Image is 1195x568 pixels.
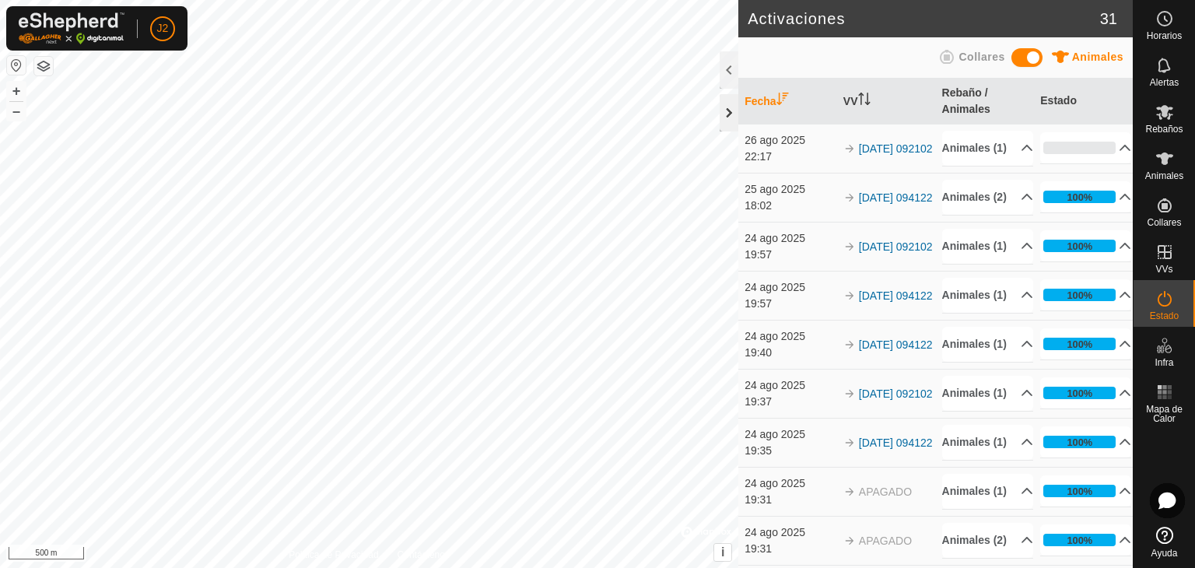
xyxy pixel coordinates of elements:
button: i [714,544,731,561]
button: Restablecer Mapa [7,56,26,75]
div: 19:40 [745,345,836,361]
th: Estado [1034,79,1133,124]
div: 100% [1067,533,1092,548]
a: [DATE] 094122 [859,338,933,351]
p-accordion-header: Animales (2) [942,523,1033,558]
span: Animales [1072,51,1123,63]
a: [DATE] 092102 [859,387,933,400]
p-accordion-header: 100% [1040,279,1131,310]
p-accordion-header: Animales (1) [942,327,1033,362]
div: 26 ago 2025 [745,132,836,149]
span: APAGADO [859,486,912,498]
div: 24 ago 2025 [745,524,836,541]
p-accordion-header: Animales (2) [942,180,1033,215]
span: Collares [1147,218,1181,227]
h2: Activaciones [748,9,1100,28]
th: Fecha [738,79,837,124]
th: Rebaño / Animales [936,79,1035,124]
img: arrow [843,191,856,204]
span: Estado [1150,311,1179,321]
p-accordion-header: 100% [1040,328,1131,359]
p-accordion-header: Animales (1) [942,229,1033,264]
a: Contáctenos [398,548,450,562]
img: arrow [843,142,856,155]
div: 24 ago 2025 [745,328,836,345]
span: Mapa de Calor [1137,405,1191,423]
span: Rebaños [1145,124,1183,134]
p-accordion-header: Animales (1) [942,474,1033,509]
img: arrow [843,387,856,400]
div: 18:02 [745,198,836,214]
img: arrow [843,486,856,498]
span: Horarios [1147,31,1182,40]
div: 100% [1067,190,1092,205]
button: + [7,82,26,100]
div: 100% [1067,484,1092,499]
div: 24 ago 2025 [745,377,836,394]
p-accordion-header: 100% [1040,230,1131,261]
p-accordion-header: 100% [1040,377,1131,408]
div: 19:31 [745,541,836,557]
div: 100% [1043,436,1116,448]
span: J2 [157,20,169,37]
img: arrow [843,437,856,449]
img: arrow [843,240,856,253]
div: 19:57 [745,296,836,312]
div: 24 ago 2025 [745,230,836,247]
a: [DATE] 094122 [859,191,933,204]
div: 100% [1067,435,1092,450]
span: Alertas [1150,78,1179,87]
img: Logo Gallagher [19,12,124,44]
div: 19:35 [745,443,836,459]
span: Infra [1155,358,1173,367]
div: 0% [1043,142,1116,154]
p-accordion-header: 100% [1040,524,1131,556]
span: Animales [1145,171,1183,181]
p-accordion-header: Animales (1) [942,131,1033,166]
p-sorticon: Activar para ordenar [776,95,789,107]
span: APAGADO [859,535,912,547]
a: Ayuda [1134,521,1195,564]
a: [DATE] 094122 [859,437,933,449]
div: 19:57 [745,247,836,263]
span: Collares [958,51,1004,63]
img: arrow [843,338,856,351]
p-sorticon: Activar para ordenar [858,95,871,107]
button: – [7,102,26,121]
div: 19:37 [745,394,836,410]
div: 24 ago 2025 [745,426,836,443]
div: 100% [1043,289,1116,301]
a: [DATE] 092102 [859,240,933,253]
div: 22:17 [745,149,836,165]
div: 100% [1043,534,1116,546]
a: [DATE] 092102 [859,142,933,155]
p-accordion-header: 0% [1040,132,1131,163]
p-accordion-header: Animales (1) [942,425,1033,460]
div: 100% [1043,191,1116,203]
div: 24 ago 2025 [745,279,836,296]
div: 100% [1067,386,1092,401]
div: 100% [1043,338,1116,350]
div: 25 ago 2025 [745,181,836,198]
p-accordion-header: Animales (1) [942,376,1033,411]
div: 100% [1067,337,1092,352]
a: [DATE] 094122 [859,289,933,302]
div: 100% [1043,387,1116,399]
div: 100% [1067,239,1092,254]
p-accordion-header: Animales (1) [942,278,1033,313]
div: 19:31 [745,492,836,508]
a: Política de Privacidad [289,548,378,562]
p-accordion-header: 100% [1040,475,1131,507]
span: i [721,545,724,559]
th: VV [837,79,936,124]
img: arrow [843,535,856,547]
span: Ayuda [1151,549,1178,558]
span: VVs [1155,265,1172,274]
div: 24 ago 2025 [745,475,836,492]
p-accordion-header: 100% [1040,181,1131,212]
span: 31 [1100,7,1117,30]
div: 100% [1043,485,1116,497]
img: arrow [843,289,856,302]
div: 100% [1067,288,1092,303]
p-accordion-header: 100% [1040,426,1131,458]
